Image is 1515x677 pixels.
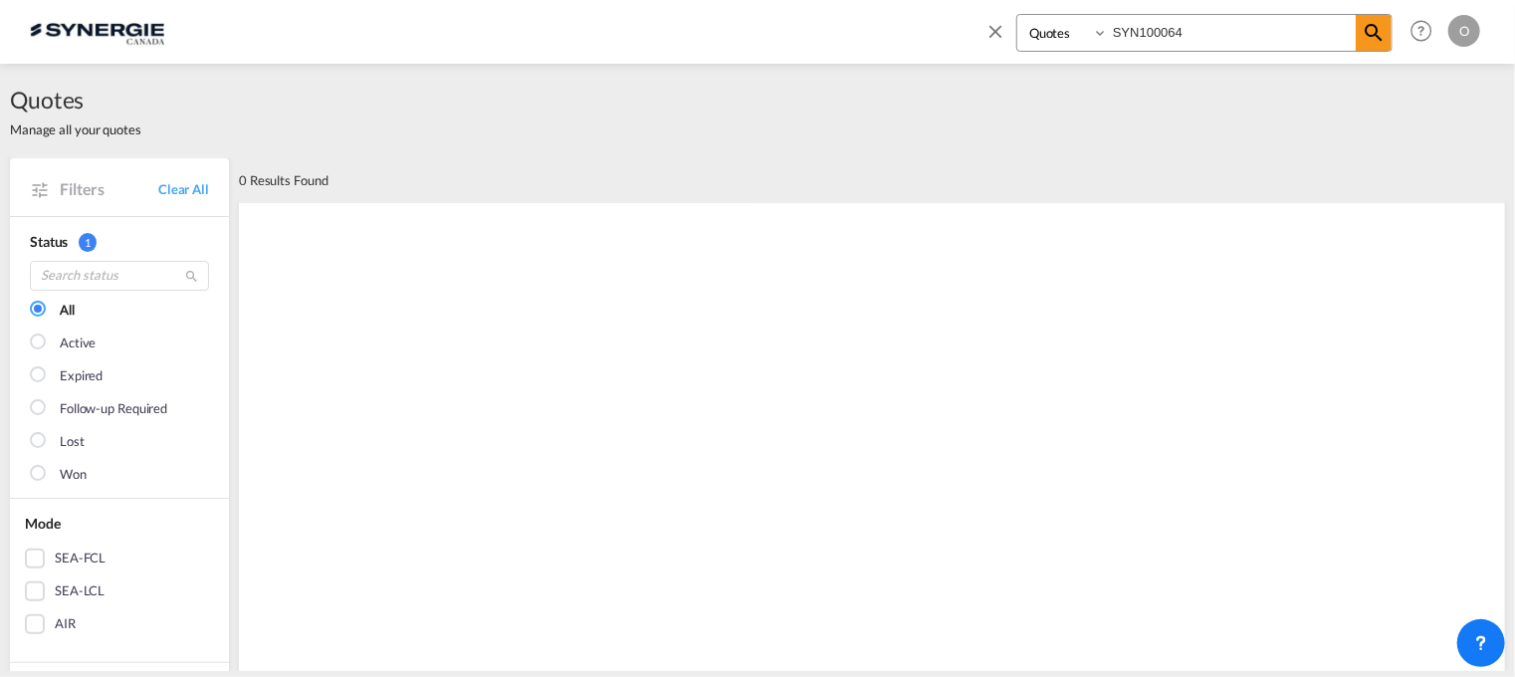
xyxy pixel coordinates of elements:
input: Enter Quotation Number [1108,15,1356,50]
md-checkbox: SEA-FCL [25,549,214,568]
div: O [1448,15,1480,47]
div: Won [60,465,87,485]
md-icon: icon-magnify [1362,21,1386,45]
div: Expired [60,366,103,386]
span: icon-magnify [1356,15,1392,51]
md-icon: icon-magnify [184,269,199,284]
div: Help [1405,14,1448,50]
img: 1f56c880d42311ef80fc7dca854c8e59.png [30,9,164,54]
div: SEA-LCL [55,581,105,601]
span: Help [1405,14,1438,48]
span: 1 [79,233,97,252]
div: Active [60,334,96,353]
div: Lost [60,432,85,452]
span: Manage all your quotes [10,120,141,138]
div: Status 1 [30,232,209,252]
div: All [60,301,75,321]
span: Filters [60,178,158,200]
div: SEA-FCL [55,549,106,568]
md-icon: icon-close [984,20,1006,42]
md-checkbox: AIR [25,614,214,634]
span: Status [30,233,68,250]
span: icon-close [984,14,1016,62]
md-checkbox: SEA-LCL [25,581,214,601]
span: Mode [25,515,61,532]
span: Quotes [10,84,141,115]
div: AIR [55,614,76,634]
a: Clear All [158,180,209,198]
input: Search status [30,261,209,291]
div: 0 Results Found [239,158,328,202]
div: Follow-up Required [60,399,167,419]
